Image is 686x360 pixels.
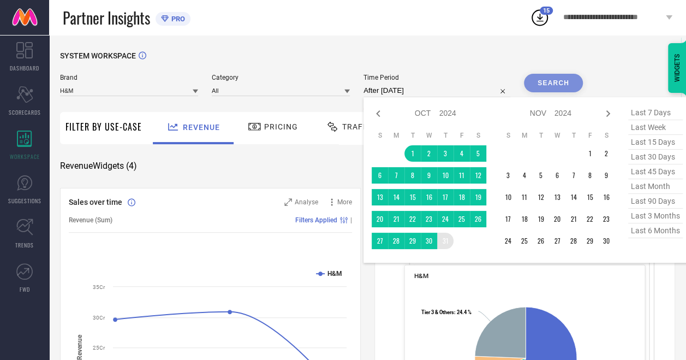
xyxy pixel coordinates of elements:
td: Sat Oct 19 2024 [470,189,486,205]
td: Tue Oct 29 2024 [404,233,421,249]
th: Tuesday [533,131,549,140]
td: Tue Nov 19 2024 [533,211,549,227]
td: Wed Oct 30 2024 [421,233,437,249]
span: DASHBOARD [10,64,39,72]
span: last 15 days [628,135,683,150]
tspan: Tier 3 & Others [421,309,454,315]
td: Wed Nov 06 2024 [549,167,565,184]
td: Mon Nov 25 2024 [516,233,533,249]
span: Pricing [264,122,298,131]
td: Fri Oct 25 2024 [454,211,470,227]
td: Sat Oct 12 2024 [470,167,486,184]
th: Wednesday [421,131,437,140]
span: last 45 days [628,164,683,179]
th: Tuesday [404,131,421,140]
text: : 24.4 % [421,309,472,315]
td: Fri Nov 29 2024 [582,233,598,249]
td: Thu Oct 24 2024 [437,211,454,227]
span: | [350,216,352,224]
td: Mon Oct 07 2024 [388,167,404,184]
span: Partner Insights [63,7,150,29]
td: Thu Nov 07 2024 [565,167,582,184]
span: last 30 days [628,150,683,164]
text: 30Cr [93,315,105,321]
th: Thursday [565,131,582,140]
td: Mon Nov 18 2024 [516,211,533,227]
span: SYSTEM WORKSPACE [60,51,136,60]
div: Open download list [530,8,550,27]
td: Wed Oct 09 2024 [421,167,437,184]
td: Mon Oct 21 2024 [388,211,404,227]
span: More [337,198,352,206]
th: Sunday [372,131,388,140]
td: Sun Nov 03 2024 [500,167,516,184]
td: Thu Oct 03 2024 [437,145,454,162]
td: Tue Oct 15 2024 [404,189,421,205]
input: Select time period [363,84,510,97]
span: last month [628,179,683,194]
td: Fri Oct 04 2024 [454,145,470,162]
div: Previous month [372,107,385,120]
text: 25Cr [93,345,105,351]
span: last week [628,120,683,135]
span: Analyse [295,198,318,206]
td: Sat Nov 09 2024 [598,167,615,184]
td: Wed Nov 27 2024 [549,233,565,249]
th: Monday [388,131,404,140]
span: last 90 days [628,194,683,209]
td: Tue Oct 08 2024 [404,167,421,184]
th: Thursday [437,131,454,140]
span: Revenue (Sum) [69,216,112,224]
th: Saturday [598,131,615,140]
span: Category [212,74,350,81]
th: Saturday [470,131,486,140]
td: Wed Oct 16 2024 [421,189,437,205]
td: Sun Nov 24 2024 [500,233,516,249]
span: TRENDS [15,241,34,249]
td: Thu Nov 21 2024 [565,211,582,227]
td: Tue Oct 22 2024 [404,211,421,227]
span: 15 [543,7,550,14]
td: Mon Oct 14 2024 [388,189,404,205]
tspan: Revenue [76,334,83,360]
td: Sat Nov 02 2024 [598,145,615,162]
th: Friday [582,131,598,140]
text: H&M [327,270,342,278]
td: Tue Nov 26 2024 [533,233,549,249]
td: Wed Nov 20 2024 [549,211,565,227]
th: Wednesday [549,131,565,140]
td: Thu Oct 10 2024 [437,167,454,184]
td: Tue Nov 05 2024 [533,167,549,184]
td: Thu Oct 31 2024 [437,233,454,249]
td: Sun Oct 20 2024 [372,211,388,227]
span: last 3 months [628,209,683,223]
td: Fri Nov 15 2024 [582,189,598,205]
span: Traffic [342,122,376,131]
span: H&M [414,272,428,280]
svg: Zoom [284,198,292,206]
td: Sun Oct 13 2024 [372,189,388,205]
th: Friday [454,131,470,140]
td: Wed Oct 02 2024 [421,145,437,162]
td: Sun Oct 27 2024 [372,233,388,249]
span: Filter By Use-Case [65,120,142,133]
span: PRO [169,15,185,23]
span: WORKSPACE [10,152,40,161]
td: Sat Nov 16 2024 [598,189,615,205]
td: Thu Nov 28 2024 [565,233,582,249]
td: Sat Oct 26 2024 [470,211,486,227]
span: SUGGESTIONS [8,197,41,205]
td: Tue Oct 01 2024 [404,145,421,162]
td: Thu Nov 14 2024 [565,189,582,205]
div: Next month [601,107,615,120]
td: Fri Nov 22 2024 [582,211,598,227]
span: last 6 months [628,223,683,238]
td: Sun Nov 10 2024 [500,189,516,205]
span: FWD [20,285,30,293]
td: Sun Oct 06 2024 [372,167,388,184]
td: Wed Oct 23 2024 [421,211,437,227]
td: Fri Nov 01 2024 [582,145,598,162]
text: 35Cr [93,284,105,290]
td: Sat Oct 05 2024 [470,145,486,162]
td: Mon Oct 28 2024 [388,233,404,249]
